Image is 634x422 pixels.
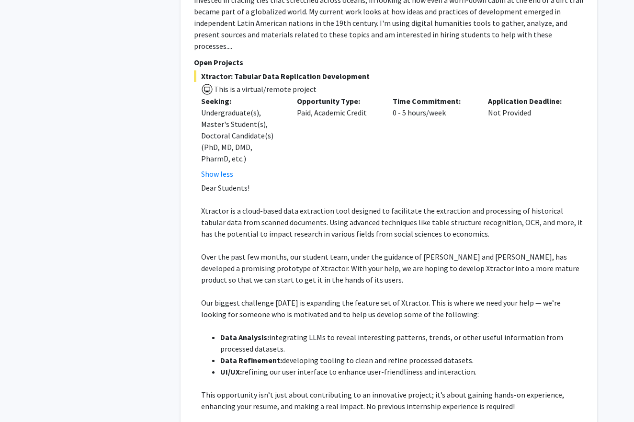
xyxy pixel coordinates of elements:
[242,367,476,376] span: refining our user interface to enhance user-friendliness and interaction.
[290,95,385,180] div: Paid, Academic Credit
[220,355,282,365] strong: Data Refinement:
[282,355,474,365] span: developing tooling to clean and refine processed datasets.
[201,95,283,107] p: Seeking:
[201,183,249,193] span: Dear Students!
[201,206,583,239] span: Xtractor is a cloud-based data extraction tool designed to facilitate the extraction and processi...
[297,95,378,107] p: Opportunity Type:
[481,95,577,180] div: Not Provided
[385,95,481,180] div: 0 - 5 hours/week
[201,298,561,319] span: Our biggest challenge [DATE] is expanding the feature set of Xtractor. This is where we need your...
[220,367,242,376] strong: UI/UX:
[194,57,584,68] p: Open Projects
[488,95,569,107] p: Application Deadline:
[7,379,41,415] iframe: Chat
[201,107,283,164] div: Undergraduate(s), Master's Student(s), Doctoral Candidate(s) (PhD, MD, DMD, PharmD, etc.)
[201,168,233,180] button: Show less
[201,252,579,285] span: Over the past few months, our student team, under the guidance of [PERSON_NAME] and [PERSON_NAME]...
[194,70,584,82] span: Xtractor: Tabular Data Replication Development
[213,84,317,94] span: This is a virtual/remote project
[393,95,474,107] p: Time Commitment:
[220,332,563,354] span: integrating LLMs to reveal interesting patterns, trends, or other useful information from process...
[220,332,269,342] strong: Data Analysis:
[201,390,564,411] span: This opportunity isn’t just about contributing to an innovative project; it’s about gaining hands...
